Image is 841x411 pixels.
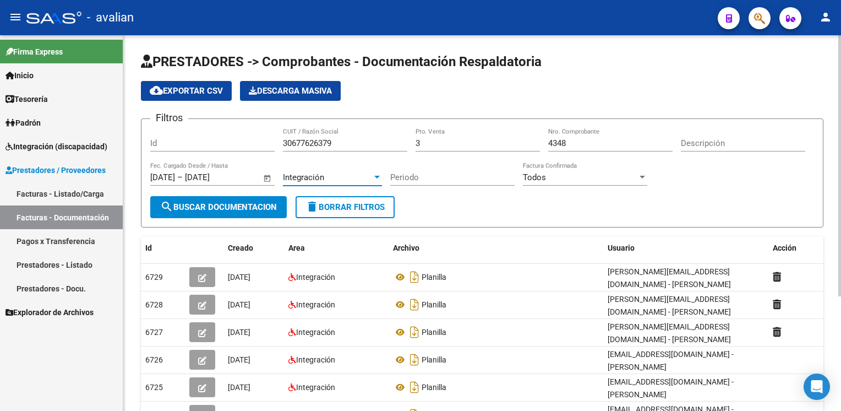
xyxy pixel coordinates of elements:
[608,350,734,371] span: [EMAIL_ADDRESS][DOMAIN_NAME] - [PERSON_NAME]
[228,383,250,392] span: [DATE]
[87,6,134,30] span: - avalian
[6,140,107,153] span: Integración (discapacidad)
[6,46,63,58] span: Firma Express
[608,244,635,252] span: Usuario
[603,236,768,260] datatable-header-cell: Usuario
[6,306,94,318] span: Explorador de Archivos
[145,273,163,282] span: 6729
[145,383,163,392] span: 6725
[240,81,341,101] app-download-masive: Descarga masiva de comprobantes (adjuntos)
[422,383,446,392] span: Planilla
[150,110,188,126] h3: Filtros
[523,172,546,182] span: Todos
[296,300,335,309] span: Integración
[422,355,446,364] span: Planilla
[150,196,287,218] button: Buscar Documentacion
[6,117,41,129] span: Padrón
[422,273,446,282] span: Planilla
[228,328,250,337] span: [DATE]
[407,268,422,286] i: Descargar documento
[160,202,277,212] span: Buscar Documentacion
[296,328,335,337] span: Integración
[228,244,253,252] span: Creado
[296,383,335,392] span: Integración
[284,236,389,260] datatable-header-cell: Area
[608,267,731,289] span: [PERSON_NAME][EMAIL_ADDRESS][DOMAIN_NAME] - [PERSON_NAME]
[228,300,250,309] span: [DATE]
[773,244,796,252] span: Acción
[150,172,175,182] input: Fecha inicio
[141,236,185,260] datatable-header-cell: Id
[145,300,163,309] span: 6728
[608,377,734,399] span: [EMAIL_ADDRESS][DOMAIN_NAME] - [PERSON_NAME]
[407,296,422,313] i: Descargar documento
[185,172,238,182] input: Fecha fin
[422,328,446,337] span: Planilla
[819,10,832,24] mat-icon: person
[249,86,332,96] span: Descarga Masiva
[296,273,335,282] span: Integración
[261,172,274,185] button: Open calendar
[6,164,106,176] span: Prestadores / Proveedores
[422,300,446,309] span: Planilla
[160,200,173,213] mat-icon: search
[608,295,731,316] span: [PERSON_NAME][EMAIL_ADDRESS][DOMAIN_NAME] - [PERSON_NAME]
[804,374,830,400] div: Open Intercom Messenger
[145,244,152,252] span: Id
[288,244,305,252] span: Area
[768,236,823,260] datatable-header-cell: Acción
[305,200,319,213] mat-icon: delete
[389,236,603,260] datatable-header-cell: Archivo
[393,244,419,252] span: Archivo
[305,202,385,212] span: Borrar Filtros
[9,10,22,24] mat-icon: menu
[240,81,341,101] button: Descarga Masiva
[228,355,250,364] span: [DATE]
[6,69,34,82] span: Inicio
[407,323,422,341] i: Descargar documento
[296,196,395,218] button: Borrar Filtros
[6,93,48,105] span: Tesorería
[223,236,284,260] datatable-header-cell: Creado
[150,84,163,97] mat-icon: cloud_download
[608,322,731,344] span: [PERSON_NAME][EMAIL_ADDRESS][DOMAIN_NAME] - [PERSON_NAME]
[145,355,163,364] span: 6726
[145,328,163,337] span: 6727
[177,172,183,182] span: –
[228,273,250,282] span: [DATE]
[283,172,324,182] span: Integración
[150,86,223,96] span: Exportar CSV
[407,378,422,396] i: Descargar documento
[407,351,422,369] i: Descargar documento
[141,81,232,101] button: Exportar CSV
[141,54,542,69] span: PRESTADORES -> Comprobantes - Documentación Respaldatoria
[296,355,335,364] span: Integración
